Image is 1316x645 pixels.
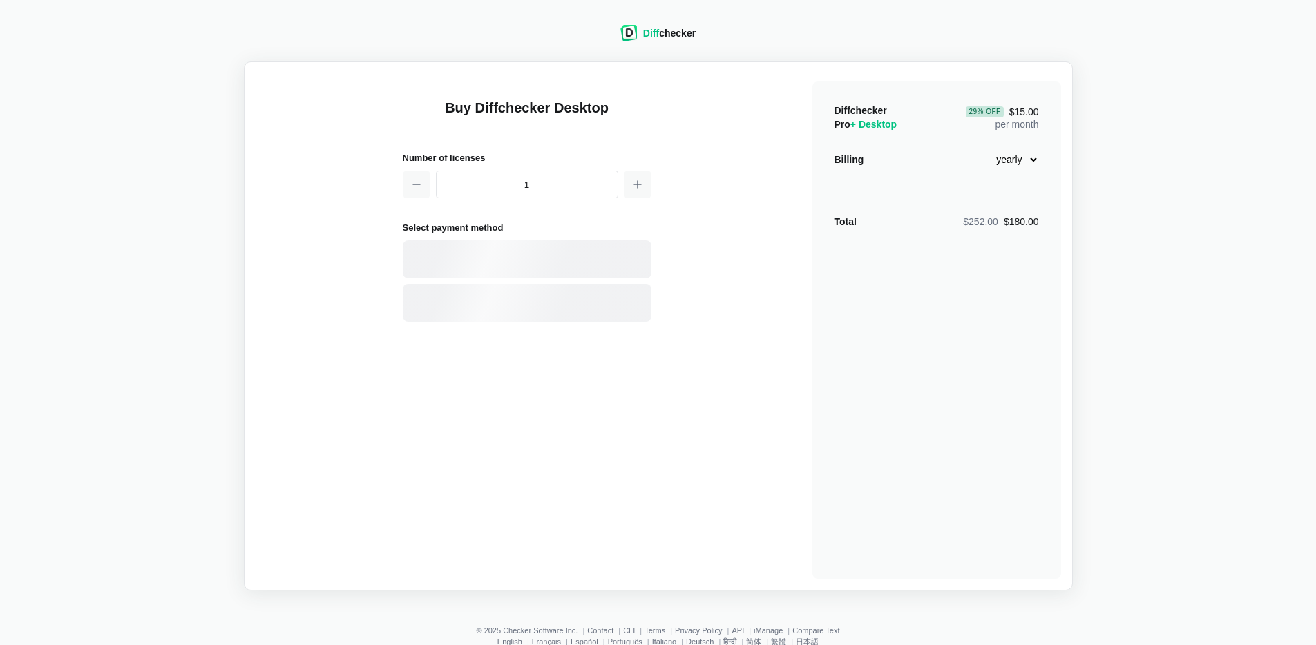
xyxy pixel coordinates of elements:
a: Diffchecker logoDiffchecker [620,32,696,44]
h1: Buy Diffchecker Desktop [403,98,651,134]
span: Diffchecker [835,105,887,116]
a: API [732,626,744,635]
a: Privacy Policy [675,626,722,635]
span: Diff [643,28,659,39]
a: iManage [754,626,783,635]
span: $252.00 [963,216,998,227]
span: + Desktop [850,119,897,130]
div: checker [643,26,696,40]
a: CLI [623,626,635,635]
div: per month [966,104,1038,131]
span: Pro [835,119,897,130]
input: 1 [436,171,618,198]
h2: Select payment method [403,220,651,235]
a: Terms [645,626,665,635]
div: Billing [835,153,864,166]
a: Compare Text [792,626,839,635]
strong: Total [835,216,857,227]
li: © 2025 Checker Software Inc. [476,626,587,635]
span: $15.00 [966,106,1038,117]
div: $180.00 [963,215,1038,229]
h2: Number of licenses [403,151,651,165]
div: 29 % Off [966,106,1003,117]
a: Contact [587,626,613,635]
img: Diffchecker logo [620,25,638,41]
